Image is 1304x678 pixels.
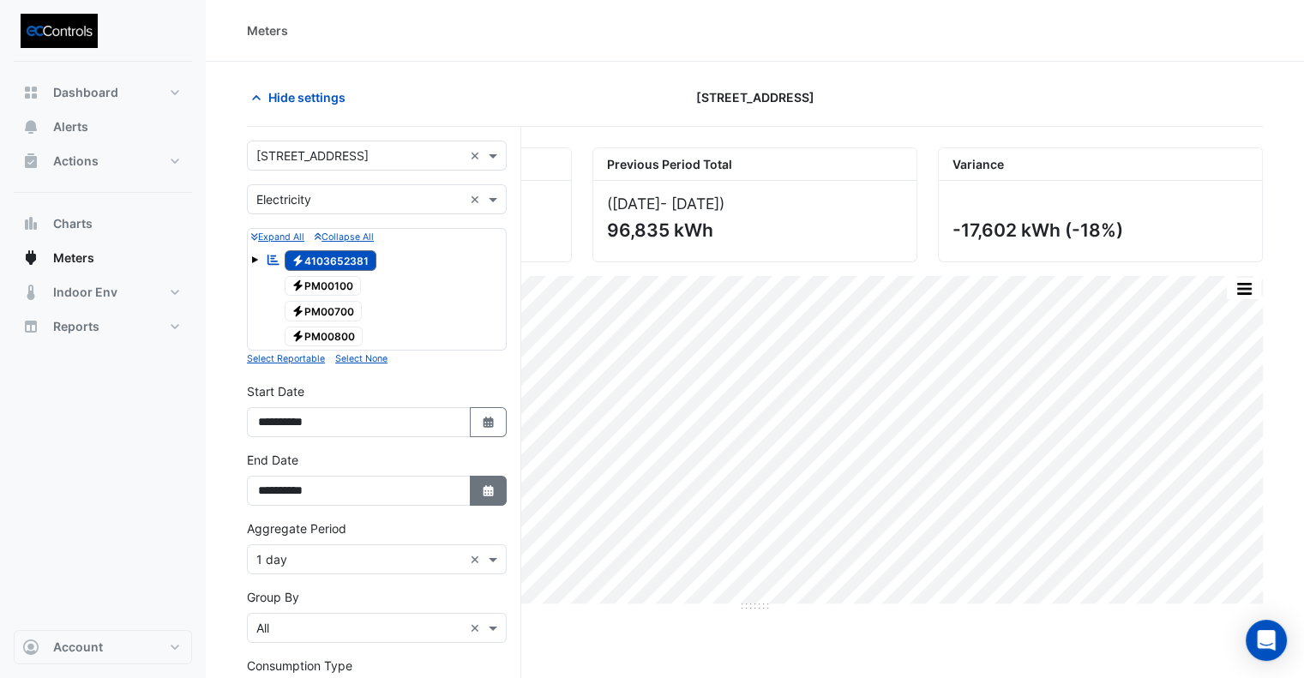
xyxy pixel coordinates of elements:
label: End Date [247,451,298,469]
app-icon: Alerts [22,118,39,135]
span: Reports [53,318,99,335]
app-icon: Charts [22,215,39,232]
small: Expand All [251,231,304,243]
button: Actions [14,144,192,178]
label: Start Date [247,382,304,400]
button: Reports [14,309,192,344]
label: Group By [247,588,299,606]
span: Actions [53,153,99,170]
fa-icon: Electricity [291,254,304,267]
span: Clear [470,550,484,568]
button: Expand All [251,229,304,244]
label: Aggregate Period [247,519,346,537]
div: Meters [247,21,288,39]
div: 96,835 kWh [607,219,899,241]
button: More Options [1227,278,1261,299]
span: Hide settings [268,88,346,106]
fa-icon: Select Date [481,483,496,498]
span: 4103652381 [285,250,377,271]
span: Indoor Env [53,284,117,301]
span: PM00100 [285,276,362,297]
button: Hide settings [247,82,357,112]
button: Meters [14,241,192,275]
div: ([DATE] ) [607,195,903,213]
span: - [DATE] [660,195,719,213]
small: Select Reportable [247,353,325,364]
div: -17,602 kWh (-18%) [952,219,1245,241]
div: Previous Period Total [593,148,916,181]
app-icon: Meters [22,249,39,267]
div: Open Intercom Messenger [1246,620,1287,661]
app-icon: Indoor Env [22,284,39,301]
div: Variance [939,148,1262,181]
span: Clear [470,190,484,208]
small: Collapse All [315,231,374,243]
button: Charts [14,207,192,241]
fa-icon: Reportable [266,252,281,267]
span: Clear [470,147,484,165]
span: Charts [53,215,93,232]
button: Indoor Env [14,275,192,309]
label: Consumption Type [247,657,352,675]
span: Dashboard [53,84,118,101]
button: Account [14,630,192,664]
span: PM00700 [285,301,363,321]
fa-icon: Electricity [291,330,304,343]
span: Clear [470,619,484,637]
button: Dashboard [14,75,192,110]
img: Company Logo [21,14,98,48]
app-icon: Actions [22,153,39,170]
fa-icon: Electricity [291,304,304,317]
span: Meters [53,249,94,267]
span: [STREET_ADDRESS] [696,88,814,106]
button: Collapse All [315,229,374,244]
span: Alerts [53,118,88,135]
span: PM00800 [285,327,364,347]
span: Account [53,639,103,656]
button: Alerts [14,110,192,144]
button: Select None [335,351,388,366]
button: Select Reportable [247,351,325,366]
small: Select None [335,353,388,364]
app-icon: Reports [22,318,39,335]
fa-icon: Select Date [481,415,496,429]
app-icon: Dashboard [22,84,39,101]
fa-icon: Electricity [291,279,304,292]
